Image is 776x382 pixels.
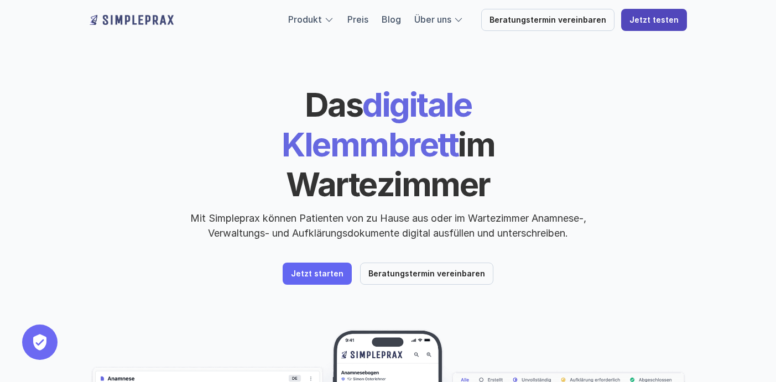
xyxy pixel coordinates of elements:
[481,9,614,31] a: Beratungstermin vereinbaren
[197,85,579,204] h1: digitale Klemmbrett
[291,269,343,279] p: Jetzt starten
[382,14,401,25] a: Blog
[305,85,363,124] span: Das
[629,15,679,25] p: Jetzt testen
[286,124,501,204] span: im Wartezimmer
[288,14,322,25] a: Produkt
[283,263,352,285] a: Jetzt starten
[347,14,368,25] a: Preis
[181,211,596,240] p: Mit Simpleprax können Patienten von zu Hause aus oder im Wartezimmer Anamnese-, Verwaltungs- und ...
[368,269,485,279] p: Beratungstermin vereinbaren
[489,15,606,25] p: Beratungstermin vereinbaren
[414,14,451,25] a: Über uns
[360,263,493,285] a: Beratungstermin vereinbaren
[621,9,687,31] a: Jetzt testen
